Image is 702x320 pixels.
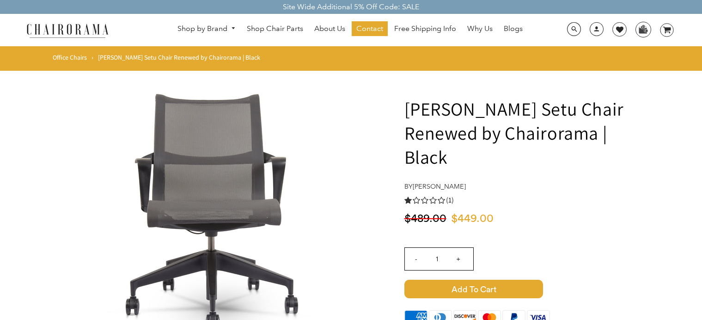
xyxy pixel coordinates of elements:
[447,248,470,270] input: +
[446,196,454,205] span: (1)
[247,24,303,34] span: Shop Chair Parts
[405,248,427,270] input: -
[356,24,383,34] span: Contact
[92,53,93,62] span: ›
[451,213,494,224] span: $449.00
[404,213,446,224] span: $489.00
[499,21,527,36] a: Blogs
[467,24,493,34] span: Why Us
[404,280,652,298] button: Add to Cart
[413,182,466,191] a: [PERSON_NAME]
[77,207,354,216] a: Herman Miller Setu Chair Renewed by Chairorama | Black - chairorama
[98,53,260,62] span: [PERSON_NAME] Setu Chair Renewed by Chairorama | Black
[173,22,240,36] a: Shop by Brand
[310,21,350,36] a: About Us
[636,22,650,36] img: WhatsApp_Image_2024-07-12_at_16.23.01.webp
[21,22,114,38] img: chairorama
[352,21,388,36] a: Contact
[314,24,345,34] span: About Us
[153,21,548,38] nav: DesktopNavigation
[463,21,497,36] a: Why Us
[404,195,652,205] a: 1.0 rating (1 votes)
[53,53,87,62] a: Office Chairs
[53,53,263,66] nav: breadcrumbs
[394,24,456,34] span: Free Shipping Info
[404,97,652,169] h1: [PERSON_NAME] Setu Chair Renewed by Chairorama | Black
[404,183,652,191] h4: by
[404,280,543,298] span: Add to Cart
[504,24,523,34] span: Blogs
[390,21,461,36] a: Free Shipping Info
[242,21,308,36] a: Shop Chair Parts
